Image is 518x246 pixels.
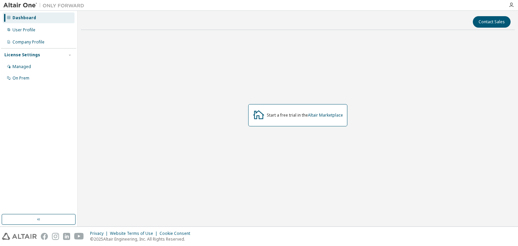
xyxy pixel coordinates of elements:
[90,236,194,242] p: © 2025 Altair Engineering, Inc. All Rights Reserved.
[74,233,84,240] img: youtube.svg
[4,52,40,58] div: License Settings
[41,233,48,240] img: facebook.svg
[267,113,343,118] div: Start a free trial in the
[2,233,37,240] img: altair_logo.svg
[12,75,29,81] div: On Prem
[12,39,45,45] div: Company Profile
[12,15,36,21] div: Dashboard
[3,2,88,9] img: Altair One
[473,16,511,28] button: Contact Sales
[110,231,160,236] div: Website Terms of Use
[90,231,110,236] div: Privacy
[52,233,59,240] img: instagram.svg
[12,64,31,69] div: Managed
[63,233,70,240] img: linkedin.svg
[12,27,35,33] div: User Profile
[308,112,343,118] a: Altair Marketplace
[160,231,194,236] div: Cookie Consent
